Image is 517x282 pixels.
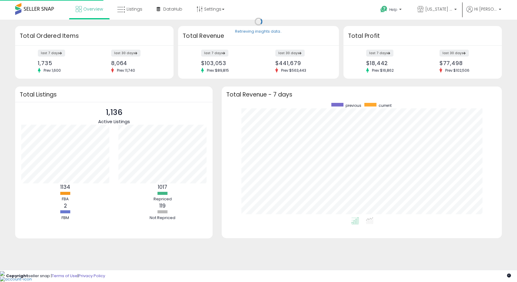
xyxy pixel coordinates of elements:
h3: Total Profit [348,32,497,40]
h3: Total Revenue [183,32,334,40]
div: Not Repriced [144,215,181,221]
span: previous [346,103,361,108]
span: Help [389,7,397,12]
label: last 30 days [439,50,469,57]
b: 1017 [158,183,167,191]
div: 8,064 [111,60,163,66]
div: $77,498 [439,60,491,66]
div: Retrieving insights data.. [235,29,282,34]
h3: Total Listings [20,92,208,97]
span: Hi [PERSON_NAME] [474,6,497,12]
span: Prev: $89,815 [204,68,232,73]
h3: Total Ordered Items [20,32,169,40]
div: FBM [47,215,84,221]
div: FBA [47,196,84,202]
div: $18,442 [366,60,418,66]
div: Repriced [144,196,181,202]
div: $441,679 [275,60,328,66]
div: $103,053 [201,60,254,66]
a: Hi [PERSON_NAME] [466,6,501,20]
h3: Total Revenue - 7 days [226,92,497,97]
label: last 7 days [366,50,393,57]
a: Help [376,1,408,20]
span: Listings [127,6,142,12]
b: 2 [64,202,67,209]
i: Get Help [380,5,388,13]
b: 119 [159,202,166,209]
label: last 7 days [38,50,65,57]
span: DataHub [163,6,182,12]
span: Prev: 11,740 [114,68,138,73]
span: Prev: $563,443 [278,68,309,73]
div: 1,735 [38,60,90,66]
span: Prev: $16,862 [369,68,397,73]
p: 1,136 [98,107,130,118]
label: last 7 days [201,50,228,57]
label: last 30 days [111,50,141,57]
label: last 30 days [275,50,305,57]
span: Prev: 1,600 [41,68,64,73]
span: Prev: $102,506 [442,68,472,73]
span: [US_STATE] PRIME RETAIL [425,6,452,12]
span: Active Listings [98,118,130,125]
b: 1134 [60,183,70,191]
span: Overview [83,6,103,12]
span: current [379,103,392,108]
